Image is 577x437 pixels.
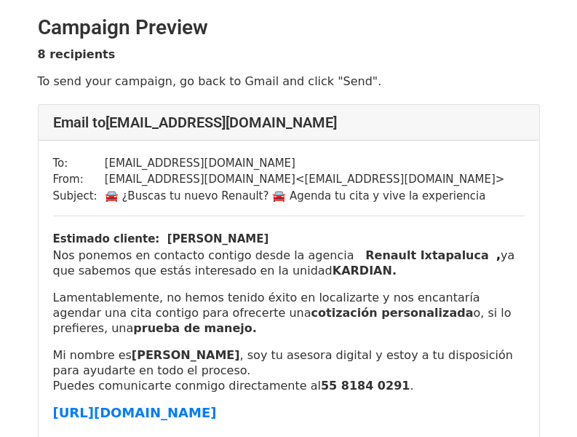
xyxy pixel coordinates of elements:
[132,348,240,362] strong: [PERSON_NAME]
[53,188,105,205] td: Subject:
[53,347,525,393] p: Mi nombre es , soy tu asesora digital y estoy a tu disposición para ayudarte en todo el proceso. ...
[53,248,525,278] p: Nos ponemos en contacto contigo desde la agencia ya que sabemos que estás interesado en la unidad
[365,248,489,262] b: Renault Ixtapaluca
[496,248,501,262] b: ,
[53,290,525,336] p: Lamentablemente, no hemos tenido éxito en localizarte y nos encantaría agendar una cita contigo p...
[53,405,217,420] font: [URL][DOMAIN_NAME]
[321,379,410,393] strong: 55 8184 0291
[333,264,397,277] b: KARDIAN.
[105,155,505,172] td: [EMAIL_ADDRESS][DOMAIN_NAME]
[38,74,540,89] p: To send your campaign, go back to Gmail and click "Send".
[133,321,257,335] b: prueba de manejo.
[311,306,474,320] b: cotización personalizada
[53,171,105,188] td: From:
[53,155,105,172] td: To:
[53,232,269,245] b: Estimado cliente: [PERSON_NAME]
[53,114,525,131] h4: Email to [EMAIL_ADDRESS][DOMAIN_NAME]
[53,406,217,420] a: [URL][DOMAIN_NAME]
[105,171,505,188] td: [EMAIL_ADDRESS][DOMAIN_NAME] < [EMAIL_ADDRESS][DOMAIN_NAME] >
[38,15,540,40] h2: Campaign Preview
[38,47,116,61] strong: 8 recipients
[105,188,505,205] td: 🚘 ¿Buscas tu nuevo Renault? 🚘 Agenda tu cita y vive la experiencia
